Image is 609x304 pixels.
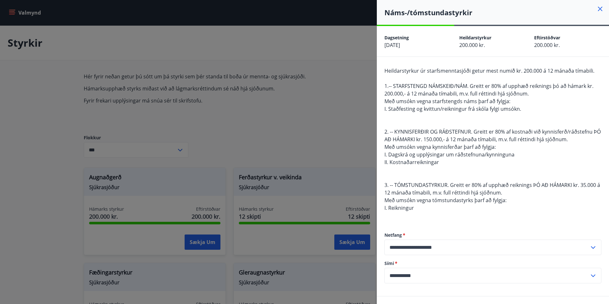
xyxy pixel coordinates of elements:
[384,67,594,74] span: Heildarstyrkur úr starfsmenntasjóði getur mest numið kr. 200.000 á 12 mánaða tímabili.
[384,197,507,204] span: Með umsókn vegna tómstundastyrks þarf að fylgja:
[534,35,560,41] span: Eftirstöðvar
[384,8,609,17] h4: Náms-/tómstundastyrkir
[384,35,409,41] span: Dagsetning
[384,105,521,112] span: I. Staðfesting og kvittun/reikningur frá skóla fylgi umsókn.
[384,204,414,211] span: I. Reikningur
[384,232,601,238] label: Netfang
[384,98,510,105] span: Með umsókn vegna starfstengds náms þarf að fylgja:
[384,83,593,97] span: 1.-- STARFSTENGD NÁMSKEIÐ/NÁM. Greitt er 80% af upphæð reiknings þó að hámark kr. 200.000,- á 12 ...
[534,42,560,49] span: 200.000 kr.
[384,182,600,196] span: 3. -- TÓMSTUNDASTYRKUR. Greitt er 80% af upphæð reiknings ÞÓ AÐ HÁMARKI kr. 35.000 á 12 mánaða tí...
[384,128,601,143] span: 2. -- KYNNISFERÐIR OG RÁÐSTEFNUR. Greitt er 80% af kostnaði við kynnisferð/ráðstefnu ÞÓ AÐ HÁMARK...
[459,42,485,49] span: 200.000 kr.
[384,143,496,150] span: Með umsókn vegna kynnisferðar þarf að fylgja:
[459,35,491,41] span: Heildarstyrkur
[384,151,514,158] span: I. Dagskrá og upplýsingar um ráðstefnuna/kynninguna
[384,42,400,49] span: [DATE]
[384,159,439,166] span: II. Kostnaðarreikningar
[384,260,601,267] label: Sími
